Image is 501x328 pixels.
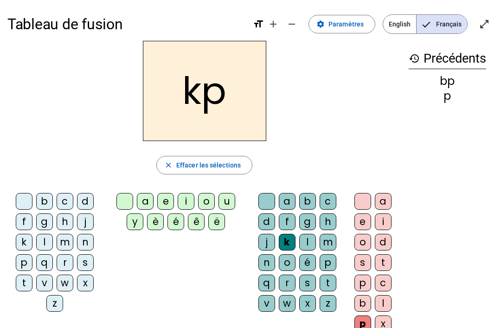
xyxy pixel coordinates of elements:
[77,254,94,271] div: s
[299,193,316,210] div: b
[279,234,295,251] div: k
[36,254,53,271] div: q
[299,254,316,271] div: é
[178,193,194,210] div: i
[354,234,371,251] div: o
[137,193,154,210] div: a
[218,193,235,210] div: u
[258,275,275,291] div: q
[157,193,174,210] div: e
[264,15,283,33] button: Augmenter la taille de la police
[328,19,364,30] span: Paramètres
[354,254,371,271] div: s
[36,193,53,210] div: b
[299,234,316,251] div: l
[77,193,94,210] div: d
[156,156,252,174] button: Effacer les sélections
[127,213,143,230] div: y
[279,213,295,230] div: f
[375,193,392,210] div: a
[46,295,63,312] div: z
[299,275,316,291] div: s
[258,295,275,312] div: v
[409,53,420,64] mat-icon: history
[375,254,392,271] div: t
[375,275,392,291] div: c
[320,254,336,271] div: p
[320,213,336,230] div: h
[354,213,371,230] div: e
[253,19,264,30] mat-icon: format_size
[320,193,336,210] div: c
[286,19,297,30] mat-icon: remove
[164,161,173,169] mat-icon: close
[479,19,490,30] mat-icon: open_in_full
[320,234,336,251] div: m
[167,213,184,230] div: é
[375,213,392,230] div: i
[208,213,225,230] div: ë
[258,234,275,251] div: j
[57,275,73,291] div: w
[279,193,295,210] div: a
[383,15,416,33] span: English
[36,275,53,291] div: v
[7,9,245,39] h1: Tableau de fusion
[57,254,73,271] div: r
[299,213,316,230] div: g
[176,160,241,171] span: Effacer les sélections
[268,19,279,30] mat-icon: add
[16,234,32,251] div: k
[36,213,53,230] div: g
[308,15,375,33] button: Paramètres
[279,254,295,271] div: o
[417,15,467,33] span: Français
[57,234,73,251] div: m
[16,254,32,271] div: p
[409,76,486,87] div: bp
[77,234,94,251] div: n
[299,295,316,312] div: x
[354,295,371,312] div: b
[409,48,486,69] h3: Précédents
[316,20,325,28] mat-icon: settings
[409,90,486,102] div: p
[57,193,73,210] div: c
[320,275,336,291] div: t
[57,213,73,230] div: h
[77,275,94,291] div: x
[258,213,275,230] div: d
[188,213,205,230] div: ê
[279,295,295,312] div: w
[375,234,392,251] div: d
[16,213,32,230] div: f
[77,213,94,230] div: j
[383,14,468,34] mat-button-toggle-group: Language selection
[143,41,266,141] h2: kp
[354,275,371,291] div: p
[258,254,275,271] div: n
[16,275,32,291] div: t
[320,295,336,312] div: z
[475,15,494,33] button: Entrer en plein écran
[375,295,392,312] div: l
[283,15,301,33] button: Diminuer la taille de la police
[198,193,215,210] div: o
[279,275,295,291] div: r
[147,213,164,230] div: è
[36,234,53,251] div: l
